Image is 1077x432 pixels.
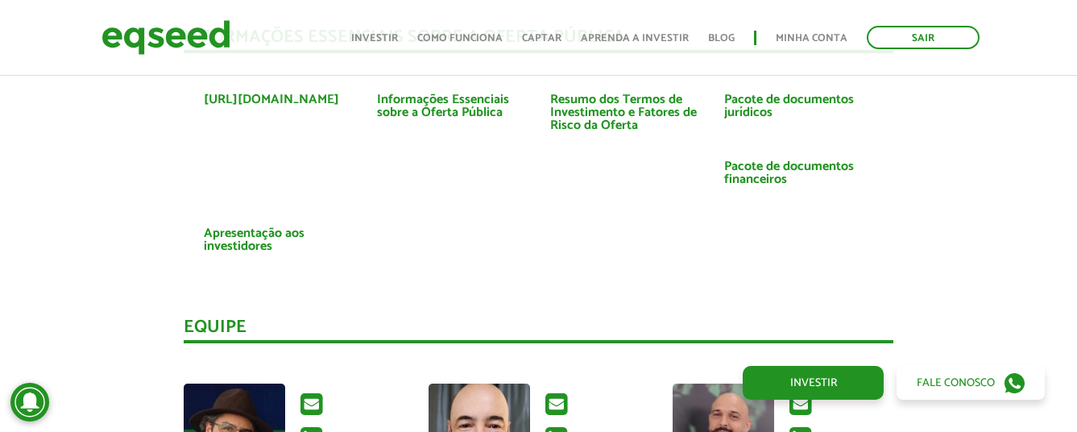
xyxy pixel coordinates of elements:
a: Apresentação aos investidores [204,227,353,253]
a: Informações Essenciais sobre a Oferta Pública [377,93,526,119]
a: Captar [522,33,561,44]
a: Blog [708,33,735,44]
a: Sair [867,26,980,49]
a: Pacote de documentos jurídicos [724,93,873,119]
a: Minha conta [776,33,847,44]
a: Fale conosco [897,366,1045,400]
div: Equipe [184,318,893,343]
a: Investir [351,33,398,44]
a: Investir [743,366,884,400]
a: Como funciona [417,33,503,44]
a: [URL][DOMAIN_NAME] [204,93,339,106]
a: Pacote de documentos financeiros [724,160,873,186]
img: EqSeed [101,16,230,59]
a: Resumo dos Termos de Investimento e Fatores de Risco da Oferta [550,93,699,132]
a: Aprenda a investir [581,33,689,44]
